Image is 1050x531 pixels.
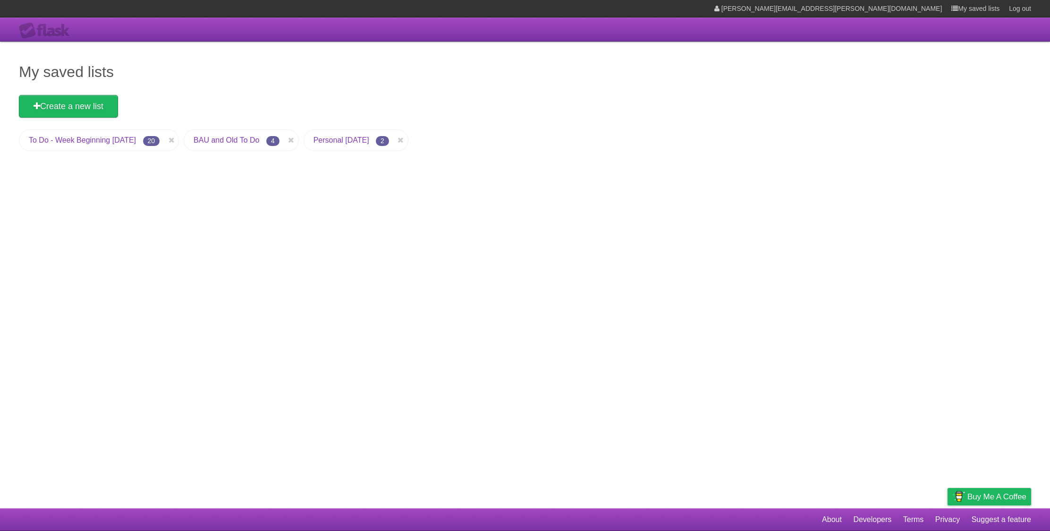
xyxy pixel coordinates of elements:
a: BAU and Old To Do [194,136,259,144]
span: 2 [376,136,389,146]
a: Personal [DATE] [313,136,369,144]
span: Buy me a coffee [967,488,1026,505]
a: Privacy [935,511,960,529]
h1: My saved lists [19,60,1031,83]
a: Suggest a feature [972,511,1031,529]
a: To Do - Week Beginning [DATE] [29,136,136,144]
img: Buy me a coffee [952,488,965,505]
a: Developers [853,511,891,529]
a: About [822,511,842,529]
a: Buy me a coffee [948,488,1031,505]
a: Terms [903,511,924,529]
a: Create a new list [19,95,118,118]
span: 4 [266,136,279,146]
span: 20 [143,136,160,146]
div: Flask [19,22,76,39]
